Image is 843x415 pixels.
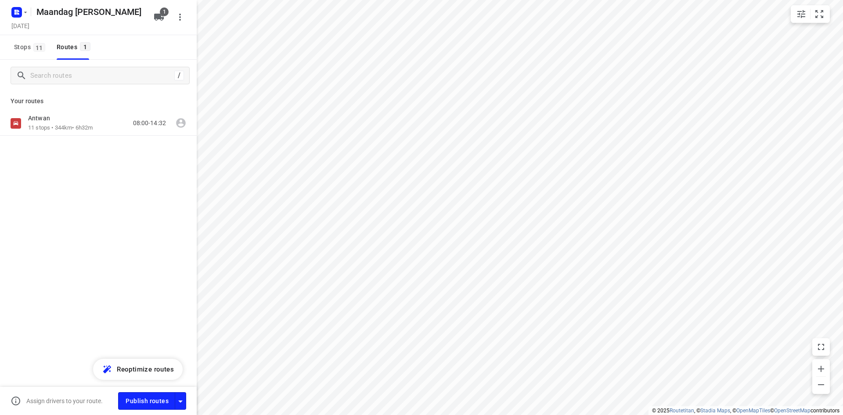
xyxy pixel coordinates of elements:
span: 1 [80,42,90,51]
span: Assign driver [172,114,190,132]
input: Search routes [30,69,174,83]
button: Reoptimize routes [93,359,183,380]
a: Stadia Maps [700,408,730,414]
p: Antwan [28,114,55,122]
p: Assign drivers to your route. [26,397,103,404]
p: Your routes [11,97,186,106]
span: Reoptimize routes [117,364,174,375]
button: Publish routes [118,392,175,409]
div: / [174,71,184,80]
h5: [DATE] [8,21,33,31]
a: OpenMapTiles [736,408,770,414]
a: Routetitan [670,408,694,414]
div: small contained button group [791,5,830,23]
button: Map settings [793,5,810,23]
span: 11 [33,43,45,52]
p: 08:00-14:32 [133,119,166,128]
span: Publish routes [126,396,169,407]
p: 11 stops • 344km • 6h32m [28,124,93,132]
h5: Rename [33,5,147,19]
button: 1 [150,8,168,26]
li: © 2025 , © , © © contributors [652,408,839,414]
div: Driver app settings [175,395,186,406]
button: More [171,8,189,26]
span: Stops [14,42,48,53]
div: Routes [57,42,93,53]
a: OpenStreetMap [774,408,811,414]
span: 1 [160,7,169,16]
button: Fit zoom [811,5,828,23]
